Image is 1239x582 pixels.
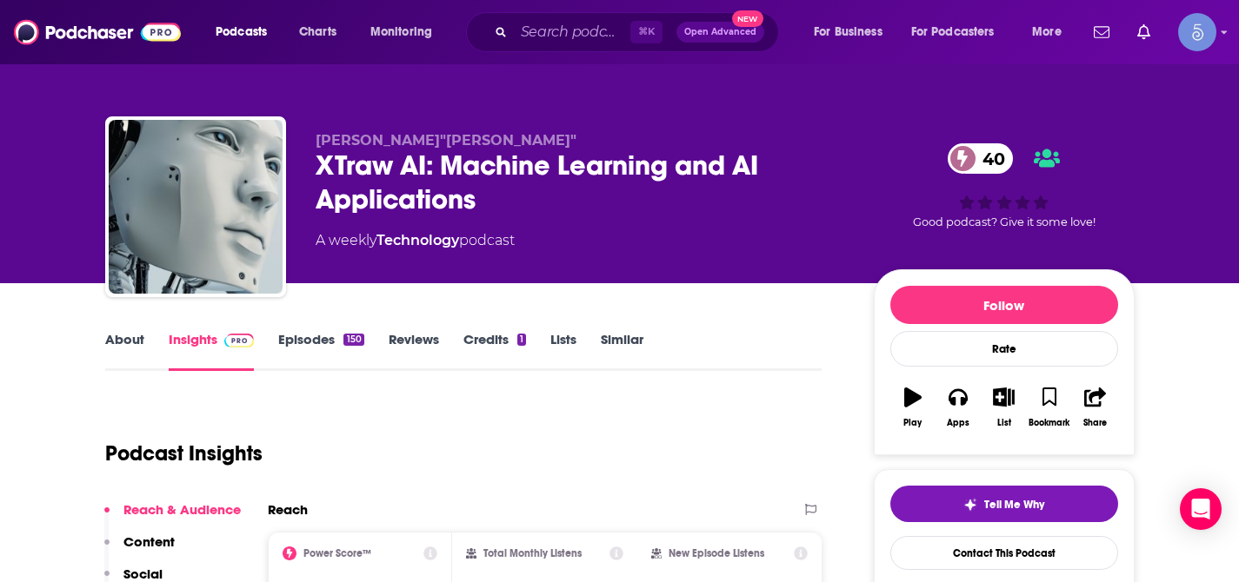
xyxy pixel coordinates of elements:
a: Episodes150 [278,331,363,371]
span: Charts [299,20,336,44]
a: Show notifications dropdown [1130,17,1157,47]
div: 40Good podcast? Give it some love! [874,132,1135,240]
div: Share [1083,418,1107,428]
button: Reach & Audience [104,501,241,533]
div: Play [903,418,922,428]
span: [PERSON_NAME]"[PERSON_NAME]" [316,132,576,149]
a: Technology [376,232,459,248]
a: Similar [601,331,643,371]
span: ⌘ K [630,21,663,43]
p: Content [123,533,175,550]
input: Search podcasts, credits, & more... [514,18,630,46]
button: open menu [802,18,904,46]
button: Play [890,376,936,439]
a: Show notifications dropdown [1087,17,1116,47]
span: For Podcasters [911,20,995,44]
a: Charts [288,18,347,46]
img: Podchaser - Follow, Share and Rate Podcasts [14,16,181,49]
a: 40 [948,143,1014,174]
button: open menu [1020,18,1083,46]
div: 150 [343,334,363,346]
p: Reach & Audience [123,501,241,518]
button: open menu [900,18,1020,46]
a: Credits1 [463,331,526,371]
div: Apps [947,418,969,428]
button: open menu [203,18,290,46]
img: tell me why sparkle [963,498,977,512]
button: Follow [890,286,1118,324]
a: InsightsPodchaser Pro [169,331,255,371]
a: Lists [550,331,576,371]
button: open menu [358,18,455,46]
span: Podcasts [216,20,267,44]
button: Bookmark [1027,376,1072,439]
h2: Total Monthly Listens [483,547,582,559]
p: Social [123,565,163,582]
h2: New Episode Listens [669,547,764,559]
button: tell me why sparkleTell Me Why [890,486,1118,522]
div: Open Intercom Messenger [1180,488,1222,530]
div: 1 [517,334,526,346]
h2: Reach [268,501,308,518]
h2: Power Score™ [303,547,371,559]
div: Search podcasts, credits, & more... [483,12,796,52]
span: Logged in as Spiral5-G1 [1178,13,1216,51]
button: Content [104,533,175,565]
img: Podchaser Pro [224,334,255,347]
div: Rate [890,331,1118,367]
span: New [732,10,763,27]
span: Monitoring [370,20,432,44]
div: List [997,418,1011,428]
span: Tell Me Why [984,498,1044,512]
img: XTraw AI: Machine Learning and AI Applications [109,120,283,294]
span: 40 [965,143,1014,174]
div: Bookmark [1029,418,1069,428]
a: Contact This Podcast [890,536,1118,570]
div: A weekly podcast [316,230,515,251]
span: More [1032,20,1062,44]
a: Reviews [389,331,439,371]
button: Open AdvancedNew [676,22,764,43]
button: List [981,376,1026,439]
span: Good podcast? Give it some love! [913,215,1096,228]
button: Show profile menu [1178,13,1216,51]
button: Share [1072,376,1117,439]
span: For Business [814,20,883,44]
span: Open Advanced [684,28,756,36]
button: Apps [936,376,981,439]
h1: Podcast Insights [105,440,263,466]
img: User Profile [1178,13,1216,51]
a: About [105,331,144,371]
